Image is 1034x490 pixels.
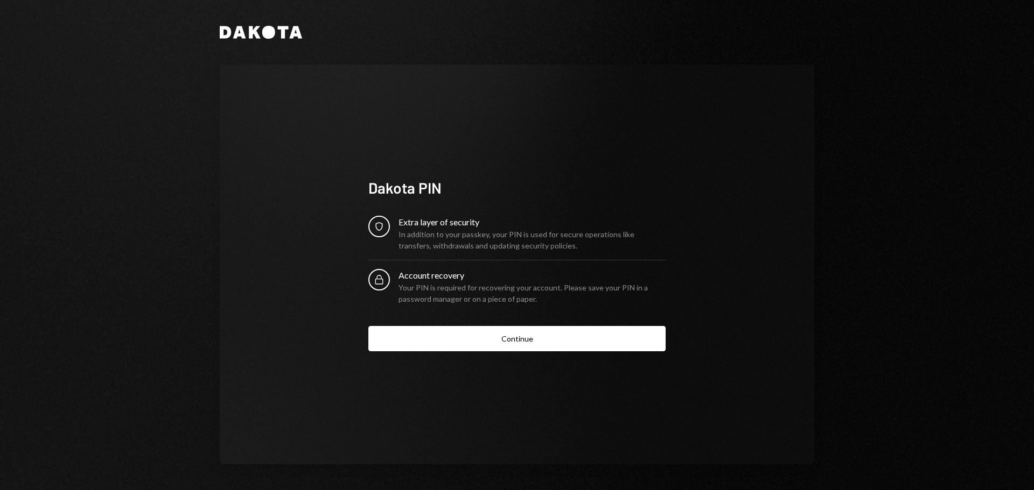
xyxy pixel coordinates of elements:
[399,216,666,229] div: Extra layer of security
[368,326,666,351] button: Continue
[399,229,666,251] div: In addition to your passkey, your PIN is used for secure operations like transfers, withdrawals a...
[399,269,666,282] div: Account recovery
[399,282,666,304] div: Your PIN is required for recovering your account. Please save your PIN in a password manager or o...
[368,177,666,198] div: Dakota PIN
